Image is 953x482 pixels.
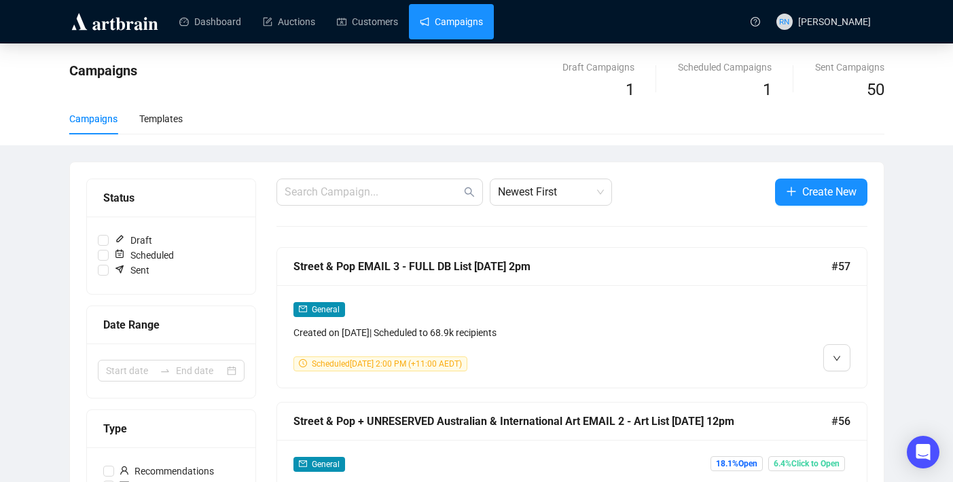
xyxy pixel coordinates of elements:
[626,80,634,99] span: 1
[420,4,483,39] a: Campaigns
[69,111,118,126] div: Campaigns
[833,354,841,363] span: down
[109,233,158,248] span: Draft
[464,187,475,198] span: search
[69,62,137,79] span: Campaigns
[337,4,398,39] a: Customers
[815,60,884,75] div: Sent Campaigns
[109,263,155,278] span: Sent
[299,305,307,313] span: mail
[312,359,462,369] span: Scheduled [DATE] 2:00 PM (+11:00 AEDT)
[711,456,763,471] span: 18.1% Open
[867,80,884,99] span: 50
[276,247,867,388] a: Street & Pop EMAIL 3 - FULL DB List [DATE] 2pm#57mailGeneralCreated on [DATE]| Scheduled to 68.9k...
[779,15,790,28] span: RN
[263,4,315,39] a: Auctions
[763,80,772,99] span: 1
[751,17,760,26] span: question-circle
[312,460,340,469] span: General
[103,316,239,333] div: Date Range
[798,16,871,27] span: [PERSON_NAME]
[103,189,239,206] div: Status
[179,4,241,39] a: Dashboard
[299,460,307,468] span: mail
[768,456,845,471] span: 6.4% Click to Open
[103,420,239,437] div: Type
[678,60,772,75] div: Scheduled Campaigns
[775,179,867,206] button: Create New
[160,365,170,376] span: swap-right
[293,325,709,340] div: Created on [DATE] | Scheduled to 68.9k recipients
[120,466,129,475] span: user
[831,258,850,275] span: #57
[907,436,939,468] div: Open Intercom Messenger
[562,60,634,75] div: Draft Campaigns
[293,413,831,430] div: Street & Pop + UNRESERVED Australian & International Art EMAIL 2 - Art List [DATE] 12pm
[106,363,154,378] input: Start date
[69,11,160,33] img: logo
[114,464,219,479] span: Recommendations
[802,183,857,200] span: Create New
[831,413,850,430] span: #56
[109,248,179,263] span: Scheduled
[293,258,831,275] div: Street & Pop EMAIL 3 - FULL DB List [DATE] 2pm
[176,363,224,378] input: End date
[285,184,461,200] input: Search Campaign...
[312,305,340,314] span: General
[160,365,170,376] span: to
[139,111,183,126] div: Templates
[786,186,797,197] span: plus
[299,359,307,367] span: clock-circle
[498,179,604,205] span: Newest First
